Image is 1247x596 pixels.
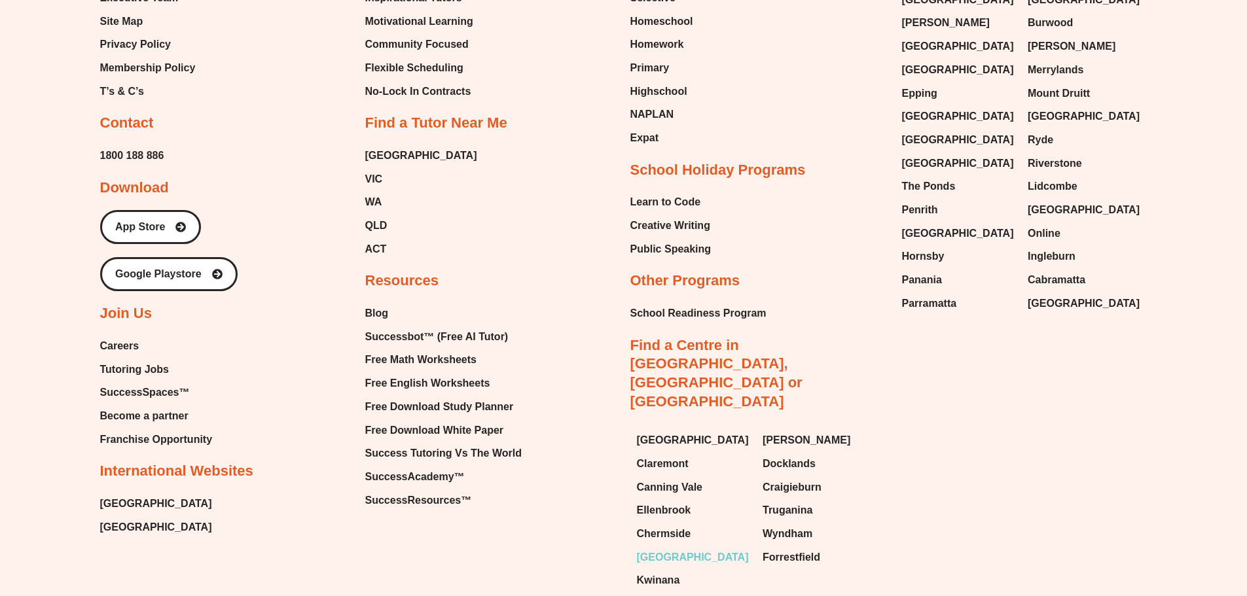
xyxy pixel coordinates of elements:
[365,467,465,487] span: SuccessAcademy™
[630,105,693,124] a: NAPLAN
[637,430,749,450] span: [GEOGRAPHIC_DATA]
[902,60,1015,80] a: [GEOGRAPHIC_DATA]
[902,247,945,266] span: Hornsby
[637,548,749,567] span: [GEOGRAPHIC_DATA]
[100,430,213,449] a: Franchise Opportunity
[1028,177,1077,196] span: Lidcombe
[630,192,701,212] span: Learn to Code
[100,82,196,101] a: T’s & C’s
[365,58,463,78] span: Flexible Scheduling
[637,524,750,544] a: Chermside
[902,294,1015,313] a: Parramatta
[365,374,522,393] a: Free English Worksheets
[763,524,812,544] span: Wyndham
[902,247,1015,266] a: Hornsby
[637,454,750,474] a: Claremont
[365,169,477,189] a: VIC
[365,192,382,212] span: WA
[365,397,522,417] a: Free Download Study Planner
[365,192,477,212] a: WA
[902,154,1014,173] span: [GEOGRAPHIC_DATA]
[365,12,473,31] span: Motivational Learning
[902,200,1015,220] a: Penrith
[630,192,712,212] a: Learn to Code
[902,84,937,103] span: Epping
[630,239,712,259] a: Public Speaking
[902,130,1014,150] span: [GEOGRAPHIC_DATA]
[1028,107,1141,126] a: [GEOGRAPHIC_DATA]
[100,179,169,198] h2: Download
[365,146,477,166] a: [GEOGRAPHIC_DATA]
[365,239,387,259] span: ACT
[630,161,806,180] h2: School Holiday Programs
[1028,247,1075,266] span: Ingleburn
[630,304,767,323] a: School Readiness Program
[763,524,876,544] a: Wyndham
[365,444,522,463] a: Success Tutoring Vs The World
[100,383,190,402] span: SuccessSpaces™
[100,58,196,78] a: Membership Policy
[902,154,1015,173] a: [GEOGRAPHIC_DATA]
[365,58,477,78] a: Flexible Scheduling
[763,454,816,474] span: Docklands
[1028,130,1141,150] a: Ryde
[100,336,139,356] span: Careers
[630,12,693,31] span: Homeschool
[902,270,942,290] span: Panania
[763,500,876,520] a: Truganina
[763,430,850,450] span: [PERSON_NAME]
[1028,154,1082,173] span: Riverstone
[365,239,477,259] a: ACT
[902,84,1015,103] a: Epping
[365,304,522,323] a: Blog
[365,169,383,189] span: VIC
[1028,270,1085,290] span: Cabramatta
[902,294,957,313] span: Parramatta
[1028,107,1140,126] span: [GEOGRAPHIC_DATA]
[1028,84,1090,103] span: Mount Druitt
[365,350,522,370] a: Free Math Worksheets
[365,35,469,54] span: Community Focused
[365,491,472,510] span: SuccessResources™
[1028,200,1140,220] span: [GEOGRAPHIC_DATA]
[365,114,507,133] h2: Find a Tutor Near Me
[100,257,238,291] a: Google Playstore
[1029,448,1247,596] iframe: Chat Widget
[630,128,659,148] span: Expat
[365,304,389,323] span: Blog
[100,406,189,426] span: Become a partner
[100,304,152,323] h2: Join Us
[763,548,820,567] span: Forrestfield
[902,107,1015,126] a: [GEOGRAPHIC_DATA]
[637,524,691,544] span: Chermside
[630,35,684,54] span: Homework
[100,494,212,514] span: [GEOGRAPHIC_DATA]
[763,478,876,497] a: Craigieburn
[365,327,509,347] span: Successbot™ (Free AI Tutor)
[1028,37,1141,56] a: [PERSON_NAME]
[902,177,956,196] span: The Ponds
[902,177,1015,196] a: The Ponds
[100,12,196,31] a: Site Map
[365,467,522,487] a: SuccessAcademy™
[637,570,750,590] a: Kwinana
[100,210,201,244] a: App Store
[637,430,750,450] a: [GEOGRAPHIC_DATA]
[1028,270,1141,290] a: Cabramatta
[100,517,212,537] a: [GEOGRAPHIC_DATA]
[630,105,674,124] span: NAPLAN
[1028,224,1060,243] span: Online
[902,60,1014,80] span: [GEOGRAPHIC_DATA]
[365,327,522,347] a: Successbot™ (Free AI Tutor)
[1028,177,1141,196] a: Lidcombe
[1028,294,1141,313] a: [GEOGRAPHIC_DATA]
[902,224,1015,243] a: [GEOGRAPHIC_DATA]
[365,216,388,236] span: QLD
[365,216,477,236] a: QLD
[637,478,702,497] span: Canning Vale
[902,224,1014,243] span: [GEOGRAPHIC_DATA]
